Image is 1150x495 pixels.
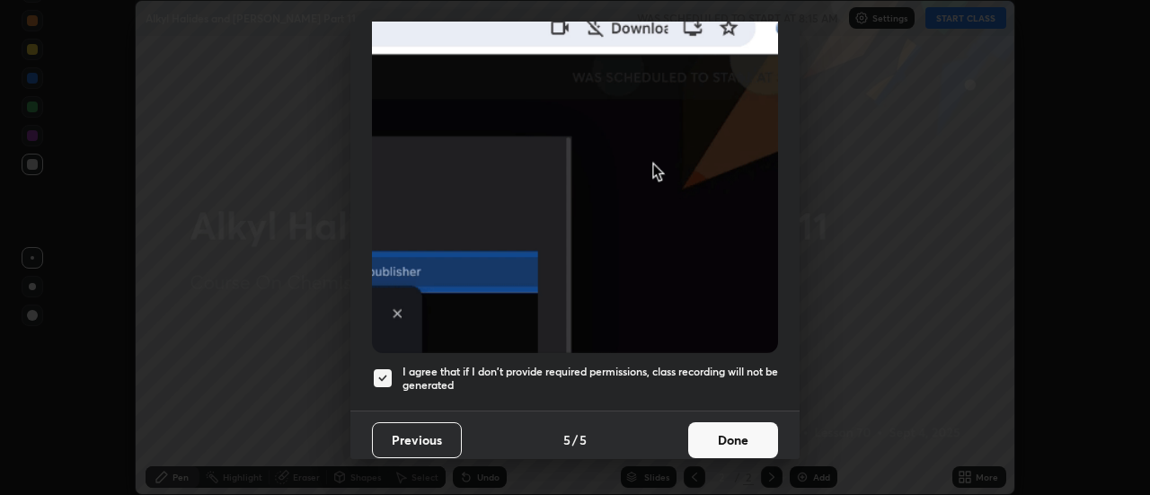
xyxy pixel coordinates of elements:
[372,422,462,458] button: Previous
[563,430,571,449] h4: 5
[572,430,578,449] h4: /
[579,430,587,449] h4: 5
[688,422,778,458] button: Done
[402,365,778,393] h5: I agree that if I don't provide required permissions, class recording will not be generated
